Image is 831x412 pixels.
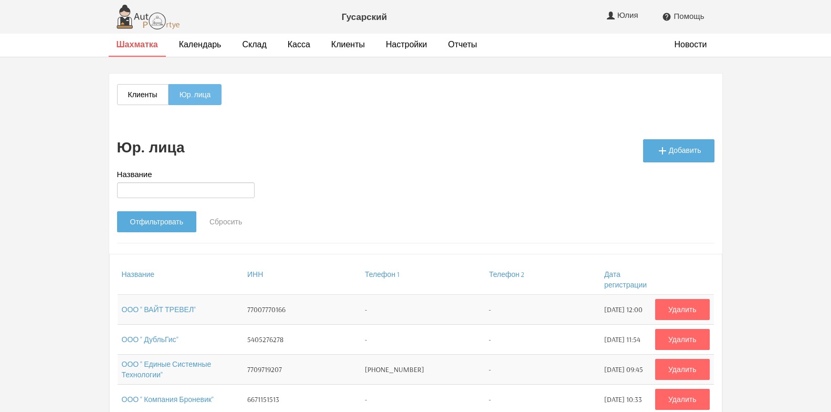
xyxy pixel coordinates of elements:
[655,299,709,320] a: Удалить
[242,39,266,50] a: Склад
[643,139,714,162] a: Добавить
[288,39,310,50] a: Касса
[122,335,178,344] a: ООО " ДубльГис"
[361,294,485,324] td: -
[247,270,263,279] a: ИНН
[600,324,651,354] td: [DATE] 11:54
[122,359,212,379] a: ООО " Единые Системные Технологии"
[600,294,651,324] td: [DATE] 12:00
[600,354,651,384] td: [DATE] 09:45
[117,84,169,105] a: Клиенты
[386,39,427,50] a: Настройки
[485,294,599,324] td: -
[169,84,222,105] a: Юр. лица
[117,139,185,156] h2: Юр. лица
[361,354,485,384] td: [PHONE_NUMBER]
[243,354,361,384] td: 7709719207
[122,270,155,279] a: Название
[122,305,196,314] a: ООО " ВАЙТ ТРЕВЕЛ"
[117,169,152,180] label: Название
[117,39,158,49] strong: Шахматка
[675,39,707,50] a: Новости
[485,354,599,384] td: -
[117,39,158,50] a: Шахматка
[662,12,671,22] i: 
[117,211,196,232] input: Отфильтровать
[604,270,647,290] a: Дата регистрации
[655,389,709,410] a: Удалить
[448,39,477,50] a: Отчеты
[122,395,214,404] a: ООО " Компания Броневик"
[361,324,485,354] td: -
[365,270,399,279] a: Телефон 1
[331,39,365,50] a: Клиенты
[655,329,709,350] a: Удалить
[179,39,222,50] a: Календарь
[655,359,709,380] a: Удалить
[243,294,361,324] td: 77007770166
[243,324,361,354] td: 5405276278
[196,211,255,232] a: Сбросить
[656,145,669,157] i: 
[617,11,641,20] span: Юлия
[674,12,704,21] span: Помощь
[489,270,524,279] a: Телефон 2
[485,324,599,354] td: -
